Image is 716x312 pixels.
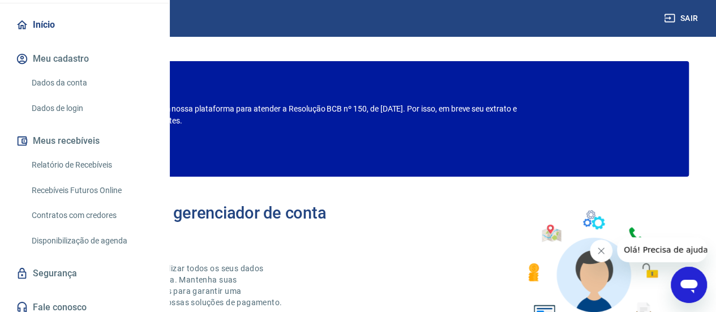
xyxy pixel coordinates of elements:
a: Início [14,12,156,37]
a: Disponibilização de agenda [27,229,156,253]
a: Segurança [14,261,156,286]
button: Sair [662,8,702,29]
a: Dados da conta [27,71,156,95]
a: Contratos com credores [27,204,156,227]
span: Olá! Precisa de ajuda? [7,8,95,17]
h2: Bem-vindo(a) ao gerenciador de conta Vindi [50,204,358,240]
a: Dados de login [27,97,156,120]
a: Recebíveis Futuros Online [27,179,156,202]
button: Meus recebíveis [14,129,156,153]
iframe: Botão para abrir a janela de mensagens [671,267,707,303]
p: Estamos realizando adequações em nossa plataforma para atender a Resolução BCB nº 150, de [DATE].... [44,103,546,127]
button: Meu cadastro [14,46,156,71]
iframe: Fechar mensagem [590,240,612,262]
a: Relatório de Recebíveis [27,153,156,177]
iframe: Mensagem da empresa [617,237,707,262]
